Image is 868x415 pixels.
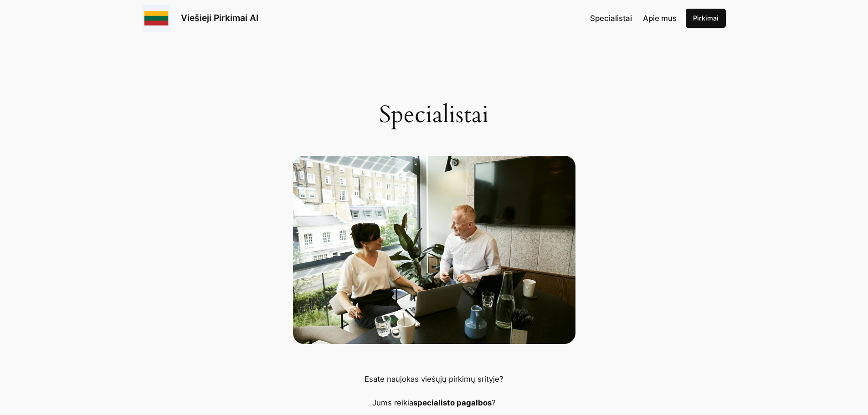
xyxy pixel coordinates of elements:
span: Apie mus [643,14,677,23]
nav: Navigation [590,12,677,24]
a: Apie mus [643,12,677,24]
a: Pirkimai [686,9,726,28]
span: Specialistai [590,14,632,23]
h1: Specialistai [293,101,575,128]
img: Viešieji pirkimai logo [143,5,170,32]
: man and woman discussing and sharing ideas [293,156,575,344]
strong: specialisto pagalbos [413,398,492,407]
a: Viešieji Pirkimai AI [181,12,258,23]
a: Specialistai [590,12,632,24]
p: Esate naujokas viešųjų pirkimų srityje? Jums reikia ? [293,373,575,409]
